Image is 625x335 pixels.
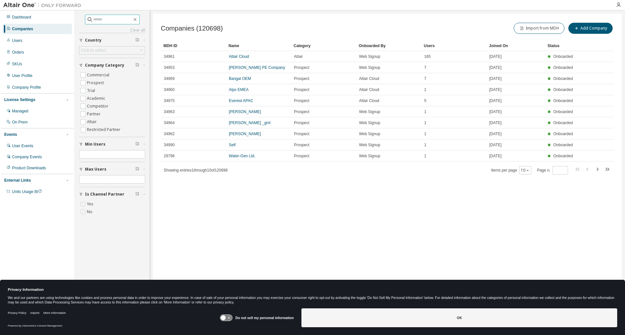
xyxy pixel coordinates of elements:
[537,166,568,174] span: Page n.
[553,76,573,81] span: Onboarded
[87,126,122,134] label: Restricted Partner
[85,63,124,68] span: Company Category
[85,167,106,172] span: Max Users
[294,131,309,136] span: Prospect
[79,46,145,54] div: Click to select
[164,65,174,70] span: 34953
[229,41,288,51] div: Name
[294,153,309,159] span: Prospect
[164,76,174,81] span: 34969
[12,85,41,90] div: Company Profile
[164,153,174,159] span: 29796
[489,41,542,51] div: Joined On
[229,54,249,59] a: Altair Cloud
[294,76,309,81] span: Prospect
[87,79,105,87] label: Prospect
[424,65,426,70] span: 7
[489,76,502,81] span: [DATE]
[553,121,573,125] span: Onboarded
[164,131,174,136] span: 34962
[359,76,379,81] span: Altair Cloud
[87,110,102,118] label: Partner
[12,73,33,78] div: User Profile
[229,87,249,92] a: Alps EMEA
[489,65,502,70] span: [DATE]
[135,38,139,43] span: Clear filter
[87,118,98,126] label: Altair
[294,54,303,59] span: Altair
[359,120,380,125] span: Web Signup
[87,102,110,110] label: Competitor
[12,15,31,20] div: Dashboard
[4,132,17,137] div: Events
[229,65,285,70] a: [PERSON_NAME] PE Company
[424,142,426,148] span: 1
[163,41,223,51] div: MDH ID
[553,54,573,59] span: Onboarded
[12,50,24,55] div: Orders
[359,65,380,70] span: Web Signup
[79,137,145,151] button: Min Users
[161,25,223,32] span: Companies (120698)
[489,98,502,103] span: [DATE]
[164,109,174,114] span: 34963
[424,54,431,59] span: 165
[424,109,426,114] span: 1
[4,178,31,183] div: External Links
[294,65,309,70] span: Prospect
[359,87,379,92] span: Altair Cloud
[359,109,380,114] span: Web Signup
[229,132,261,136] a: [PERSON_NAME]
[489,131,502,136] span: [DATE]
[553,143,573,147] span: Onboarded
[489,120,502,125] span: [DATE]
[294,142,309,148] span: Prospect
[79,28,145,33] a: Clear all
[164,87,174,92] span: 34960
[79,187,145,201] button: Is Channel Partner
[12,38,22,43] div: Users
[85,192,124,197] span: Is Channel Partner
[229,143,236,147] a: Self
[424,98,426,103] span: 5
[548,41,575,51] div: Status
[294,41,354,51] div: Category
[359,142,380,148] span: Web Signup
[164,98,174,103] span: 34975
[79,33,145,47] button: Country
[424,76,426,81] span: 7
[553,110,573,114] span: Onboarded
[12,189,42,194] span: Units Usage BI
[87,71,111,79] label: Commercial
[3,2,85,8] img: Altair One
[229,121,271,125] a: [PERSON_NAME] _gml
[294,98,309,103] span: Prospect
[491,166,531,174] span: Items per page
[135,167,139,172] span: Clear filter
[553,154,573,158] span: Onboarded
[553,65,573,70] span: Onboarded
[85,142,105,147] span: Min Users
[164,142,174,148] span: 34990
[79,162,145,176] button: Max Users
[164,168,228,173] span: Showing entries 1 through 10 of 120698
[424,87,426,92] span: 1
[229,110,261,114] a: [PERSON_NAME]
[553,132,573,136] span: Onboarded
[553,87,573,92] span: Onboarded
[164,120,174,125] span: 34964
[514,23,564,34] button: Import from MDH
[12,26,33,32] div: Companies
[12,154,42,160] div: Company Events
[489,109,502,114] span: [DATE]
[135,192,139,197] span: Clear filter
[424,153,426,159] span: 1
[489,153,502,159] span: [DATE]
[229,76,251,81] a: Bangal OEM
[359,131,380,136] span: Web Signup
[79,58,145,72] button: Company Category
[164,54,174,59] span: 34961
[85,38,102,43] span: Country
[229,154,256,158] a: Water-Gen Ltd.
[294,109,309,114] span: Prospect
